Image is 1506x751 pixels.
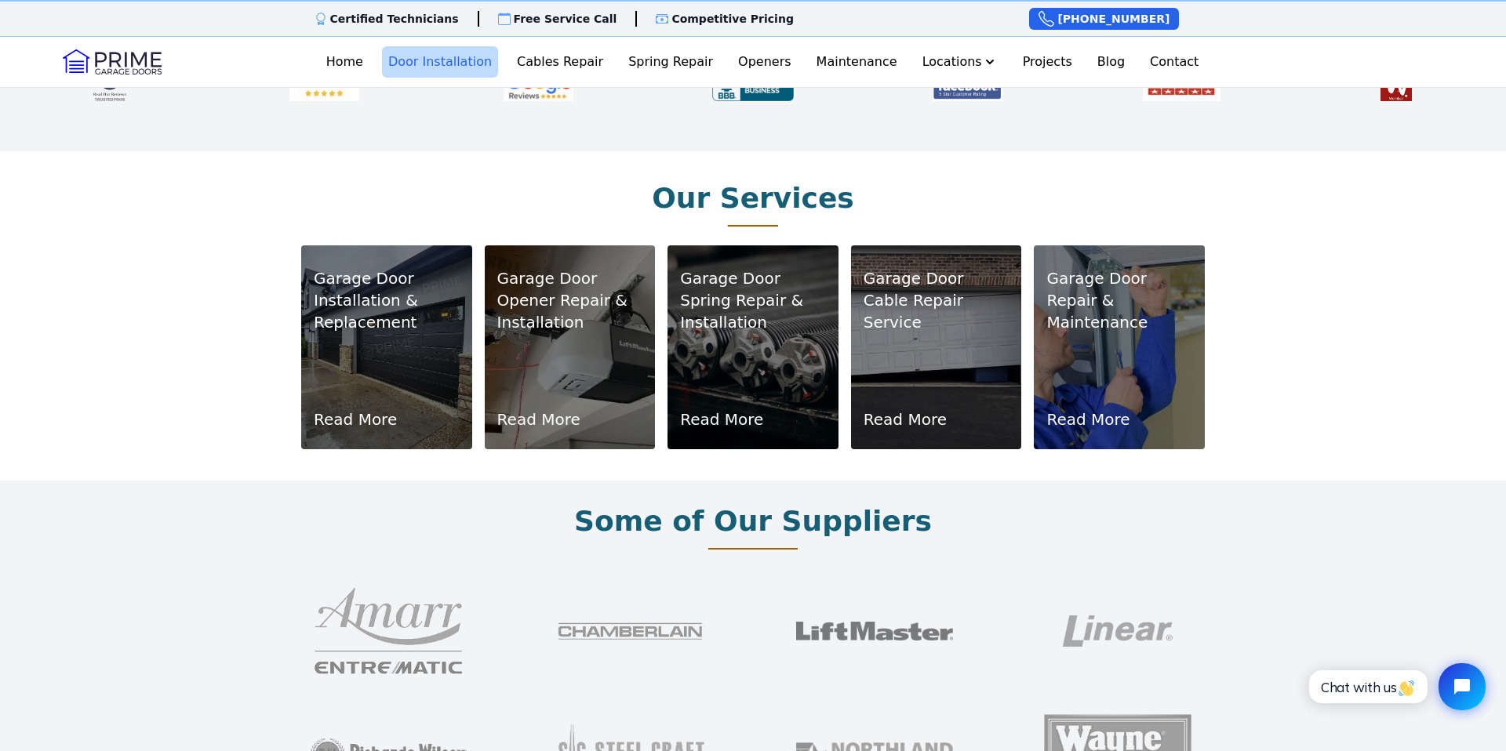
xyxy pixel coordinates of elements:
a: Blog [1091,46,1131,78]
img: clopay garage [1039,568,1196,694]
a: Door Installation [382,46,498,78]
a: Openers [732,46,798,78]
a: [PHONE_NUMBER] [1029,8,1179,30]
img: clopay garage [796,568,953,694]
p: Cable Repair Service [864,289,1009,333]
img: Garage door spring repair [668,245,838,449]
p: Spring Repair & Installation [680,289,826,333]
p: Opener Repair & Installation [497,289,643,333]
h2: Some of Our Suppliers [574,506,932,537]
p: Garage Door [680,267,826,289]
p: Installation & Replacement [314,289,460,333]
a: Home [320,46,369,78]
img: Best garage door cable repair services [851,245,1022,449]
a: Projects [1017,46,1079,78]
img: Garage door opener repair service [485,245,656,449]
a: Garage Door Cable Repair Service [864,267,1009,333]
p: Garage Door [314,267,460,289]
p: Repair & Maintenance [1046,289,1192,333]
a: Garage Door Repair & Maintenance [1046,267,1192,333]
a: Cables Repair [511,46,609,78]
p: Certified Technicians [330,11,459,27]
iframe: Tidio Chat [1292,650,1499,724]
a: Read More [1046,408,1129,430]
p: Free Service Call [514,11,617,27]
p: Garage Door [497,267,643,289]
p: Garage Door [1046,267,1192,289]
button: Locations [916,46,1004,78]
img: 24/7 garage door repair service [1034,245,1205,449]
a: Read More [864,408,947,430]
a: Garage Door Opener Repair & Installation [497,267,643,333]
a: Garage Door Spring Repair & Installation [680,267,826,333]
a: Garage Door Installation & Replacement [314,267,460,333]
a: Contact [1144,46,1205,78]
img: clopay garage [553,568,710,694]
img: amarr garage doors [310,568,467,694]
img: garage door installation company calgary [301,245,472,449]
a: Maintenance [810,46,904,78]
img: Logo [63,49,162,74]
p: Garage Door [864,267,1009,289]
a: Read More [497,408,580,430]
a: Read More [680,408,763,430]
p: Competitive Pricing [671,11,794,27]
a: Read More [314,408,397,430]
a: Spring Repair [622,46,719,78]
h2: Our Services [652,183,854,214]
